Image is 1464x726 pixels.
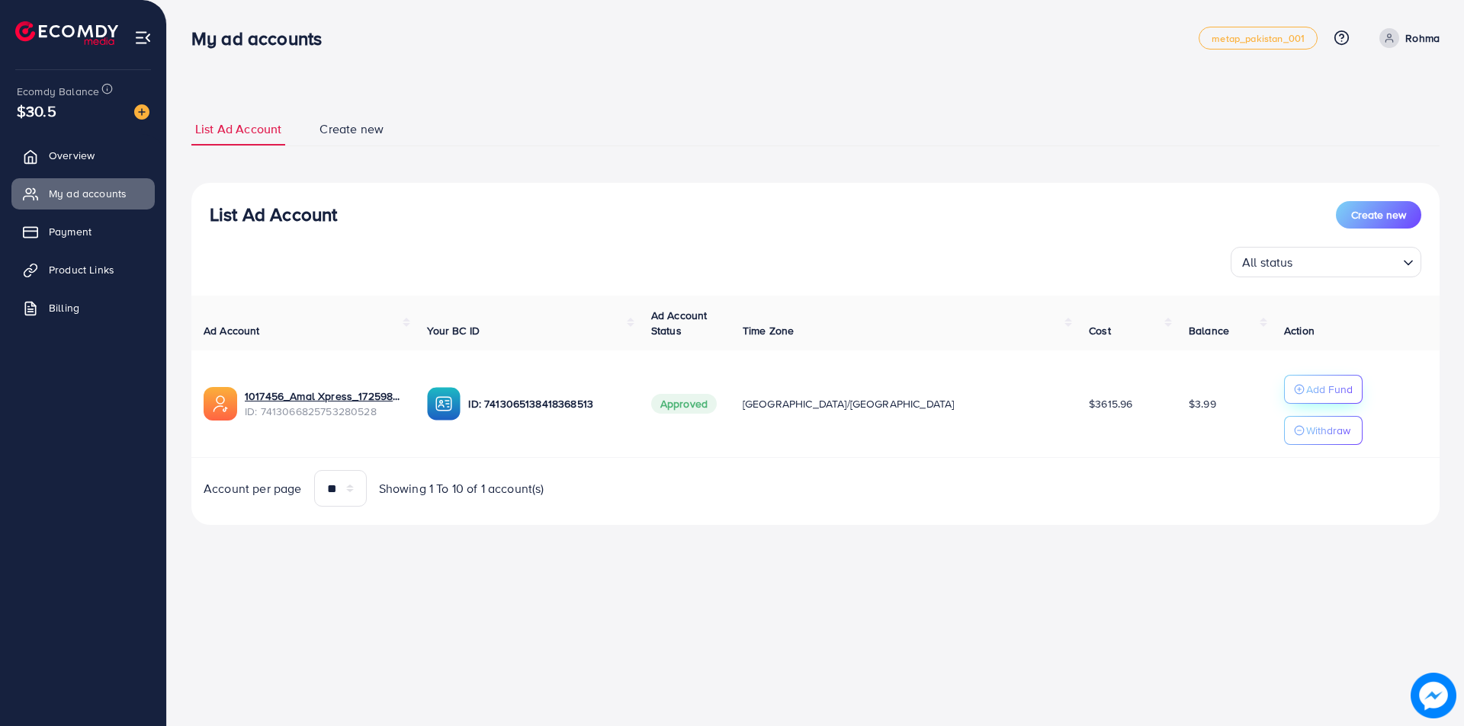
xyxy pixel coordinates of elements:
[195,120,281,138] span: List Ad Account
[49,262,114,277] span: Product Links
[11,293,155,323] a: Billing
[427,323,480,338] span: Your BC ID
[1089,323,1111,338] span: Cost
[743,396,955,411] span: [GEOGRAPHIC_DATA]/[GEOGRAPHIC_DATA]
[245,404,403,419] span: ID: 7413066825753280528
[11,140,155,171] a: Overview
[191,27,334,50] h3: My ad accounts
[651,394,717,414] span: Approved
[49,300,79,315] span: Billing
[15,21,118,45] img: logo
[1212,34,1305,43] span: metap_pakistan_001
[1298,248,1397,273] input: Search for option
[204,323,260,338] span: Ad Account
[17,100,56,122] span: $30.5
[1351,207,1406,222] span: Create new
[1089,396,1132,411] span: $3615.96
[49,148,95,163] span: Overview
[11,254,155,285] a: Product Links
[1373,28,1440,48] a: Rohma
[11,178,155,209] a: My ad accounts
[49,224,91,239] span: Payment
[11,216,155,247] a: Payment
[245,389,403,404] a: 1017456_Amal Xpress_1725989134924
[1199,27,1318,50] a: metap_pakistan_001
[319,120,384,138] span: Create new
[1306,421,1350,440] p: Withdraw
[204,480,302,497] span: Account per page
[204,387,237,421] img: ic-ads-acc.e4c84228.svg
[651,308,708,338] span: Ad Account Status
[468,395,626,413] p: ID: 7413065138418368513
[1189,323,1229,338] span: Balance
[427,387,461,421] img: ic-ba-acc.ded83a64.svg
[49,186,127,201] span: My ad accounts
[245,389,403,420] div: <span class='underline'>1017456_Amal Xpress_1725989134924</span></br>7413066825753280528
[134,104,149,120] img: image
[210,203,337,225] h3: List Ad Account
[1411,673,1456,718] img: image
[1405,29,1440,47] p: Rohma
[1284,375,1363,404] button: Add Fund
[1284,416,1363,445] button: Withdraw
[134,29,152,46] img: menu
[1189,396,1216,411] span: $3.99
[1336,201,1421,229] button: Create new
[1284,323,1315,338] span: Action
[1306,380,1353,398] p: Add Fund
[1231,247,1421,277] div: Search for option
[379,480,544,497] span: Showing 1 To 10 of 1 account(s)
[1239,251,1296,273] span: All status
[743,323,794,338] span: Time Zone
[17,84,99,99] span: Ecomdy Balance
